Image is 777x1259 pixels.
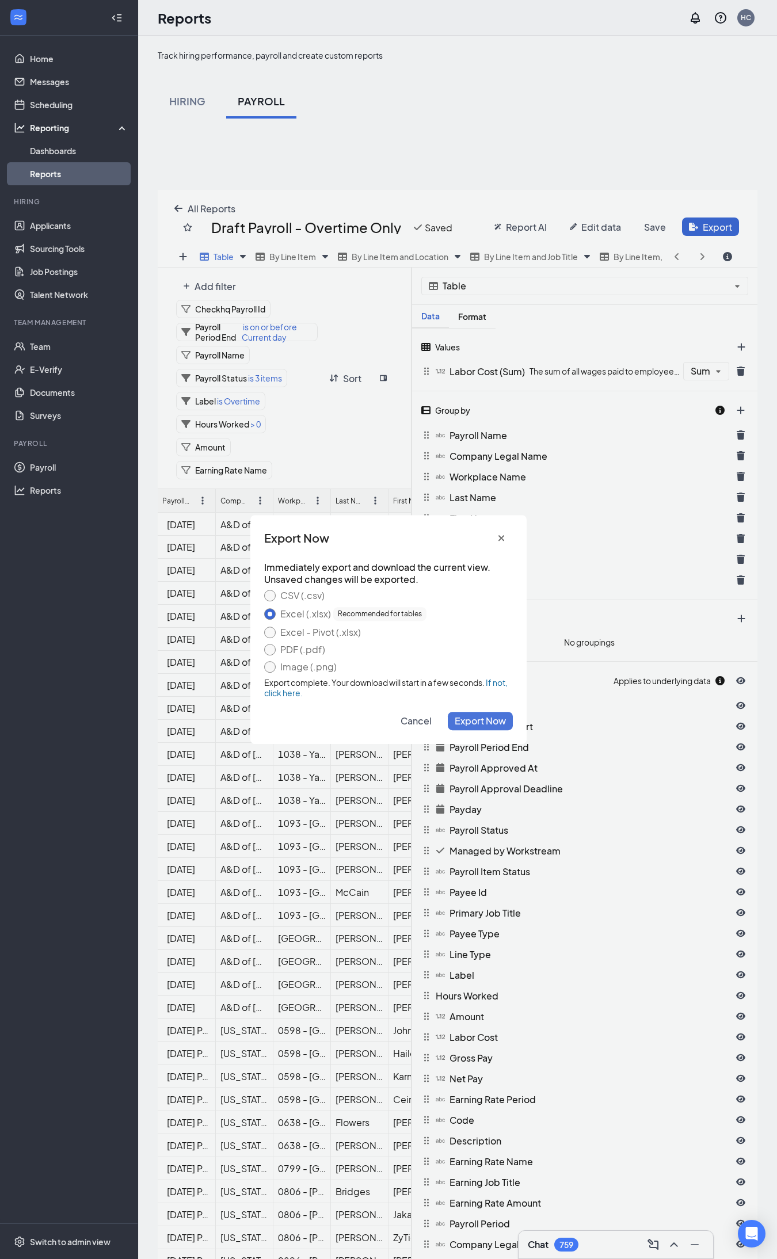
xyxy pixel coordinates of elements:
[264,677,513,698] span: Export complete. Your download will start in a few seconds.
[276,628,361,637] label: Excel - Pivot (.xlsx)
[264,677,508,698] a: If not, click here.
[490,529,513,547] button: cross icon
[264,531,329,545] h2: Export Now
[448,712,513,730] button: undefined icon
[276,591,325,600] label: CSV (.csv)
[401,715,432,727] span: Cancel
[455,715,506,727] span: Export Now
[264,561,513,585] span: Immediately export and download the current view. Unsaved changes will be exported.
[280,607,426,621] div: Excel (.xlsx)
[333,607,426,621] div: Recommended for tables
[394,712,439,730] button: undefined icon
[276,645,325,654] label: PDF (.pdf)
[276,662,337,672] label: Image (.png)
